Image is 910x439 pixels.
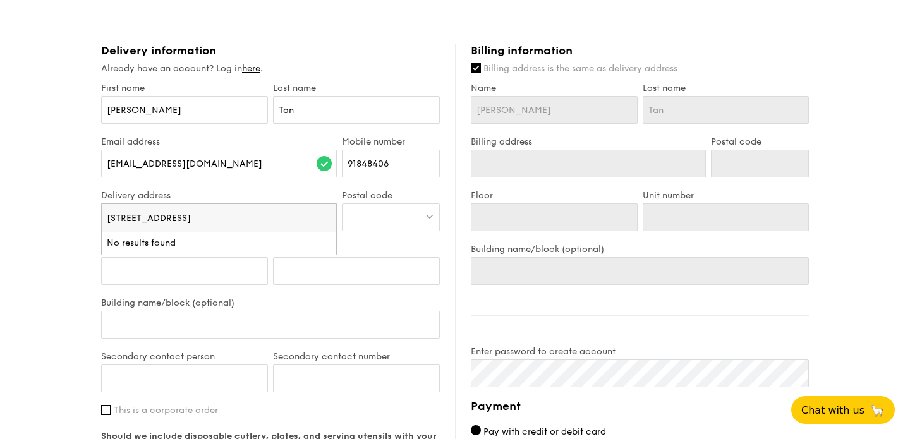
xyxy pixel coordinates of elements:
label: Unit number [643,190,810,201]
label: Secondary contact number [273,351,440,362]
li: No results found [102,232,336,255]
label: Building name/block (optional) [101,298,440,308]
input: Pay with credit or debit card [471,425,481,435]
div: Already have an account? Log in . [101,63,440,75]
label: Building name/block (optional) [471,244,809,255]
span: Pay with credit or debit card [483,426,606,437]
label: Delivery address [101,190,337,201]
span: Billing address is the same as delivery address [483,63,677,74]
span: Billing information [471,44,573,57]
button: Chat with us🦙 [791,396,895,424]
span: Delivery information [101,44,216,57]
label: Last name [643,83,810,93]
label: Email address [101,136,337,147]
label: Unit number [273,244,440,255]
img: icon-dropdown.fa26e9f9.svg [425,212,434,221]
h4: Payment [471,397,809,415]
label: Mobile number [342,136,440,147]
span: Chat with us [801,404,864,416]
input: Billing address is the same as delivery address [471,63,481,73]
label: Name [471,83,638,93]
label: Floor [471,190,638,201]
label: Secondary contact person [101,351,268,362]
label: First name [101,83,268,93]
span: 🦙 [870,403,885,418]
span: This is a corporate order [114,405,218,416]
label: Postal code [342,190,440,201]
a: here [242,63,260,74]
input: This is a corporate order [101,405,111,415]
label: Billing address [471,136,706,147]
label: Postal code [711,136,809,147]
label: Enter password to create account [471,346,809,357]
label: Last name [273,83,440,93]
img: icon-success.f839ccf9.svg [317,156,332,171]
